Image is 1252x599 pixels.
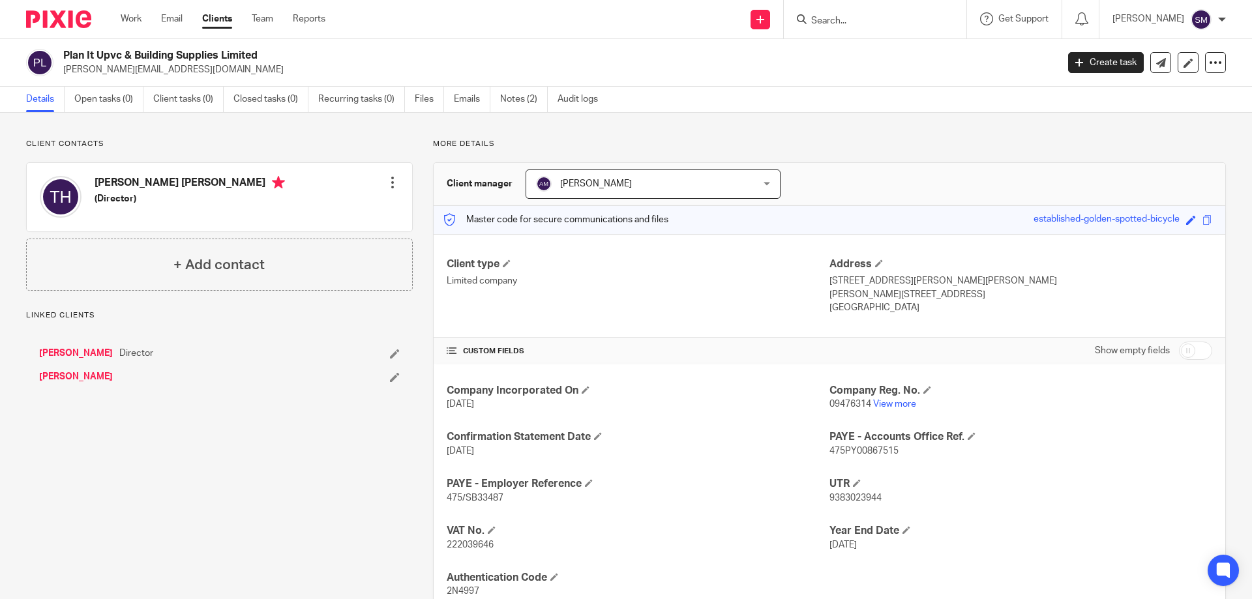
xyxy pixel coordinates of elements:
[161,12,183,25] a: Email
[63,49,852,63] h2: Plan It Upvc & Building Supplies Limited
[39,347,113,360] a: [PERSON_NAME]
[447,540,494,549] span: 222039646
[40,176,82,218] img: svg%3E
[173,255,265,275] h4: + Add contact
[560,179,632,188] span: [PERSON_NAME]
[443,213,668,226] p: Master code for secure communications and files
[829,384,1212,398] h4: Company Reg. No.
[26,139,413,149] p: Client contacts
[1034,212,1180,227] div: established-golden-spotted-bicycle
[447,257,829,271] h4: Client type
[233,87,308,112] a: Closed tasks (0)
[272,176,285,189] i: Primary
[293,12,325,25] a: Reports
[318,87,405,112] a: Recurring tasks (0)
[119,347,153,360] span: Director
[447,400,474,409] span: [DATE]
[829,301,1212,314] p: [GEOGRAPHIC_DATA]
[829,274,1212,287] p: [STREET_ADDRESS][PERSON_NAME][PERSON_NAME]
[829,257,1212,271] h4: Address
[829,430,1212,444] h4: PAYE - Accounts Office Ref.
[810,16,927,27] input: Search
[447,430,829,444] h4: Confirmation Statement Date
[74,87,143,112] a: Open tasks (0)
[447,477,829,491] h4: PAYE - Employer Reference
[39,370,113,383] a: [PERSON_NAME]
[415,87,444,112] a: Files
[63,63,1049,76] p: [PERSON_NAME][EMAIL_ADDRESS][DOMAIN_NAME]
[829,540,857,549] span: [DATE]
[454,87,490,112] a: Emails
[500,87,548,112] a: Notes (2)
[1095,344,1170,357] label: Show empty fields
[26,310,413,321] p: Linked clients
[1112,12,1184,25] p: [PERSON_NAME]
[829,477,1212,491] h4: UTR
[26,10,91,28] img: Pixie
[433,139,1226,149] p: More details
[447,274,829,287] p: Limited company
[447,524,829,538] h4: VAT No.
[447,493,503,503] span: 475/SB33487
[829,288,1212,301] p: [PERSON_NAME][STREET_ADDRESS]
[202,12,232,25] a: Clients
[998,14,1049,23] span: Get Support
[121,12,142,25] a: Work
[447,177,513,190] h3: Client manager
[447,384,829,398] h4: Company Incorporated On
[873,400,916,409] a: View more
[26,87,65,112] a: Details
[153,87,224,112] a: Client tasks (0)
[447,446,474,456] span: [DATE]
[447,346,829,357] h4: CUSTOM FIELDS
[1191,9,1212,30] img: svg%3E
[447,587,479,596] span: 2N4997
[252,12,273,25] a: Team
[558,87,608,112] a: Audit logs
[95,192,285,205] h5: (Director)
[447,571,829,585] h4: Authentication Code
[1068,52,1144,73] a: Create task
[829,400,871,409] span: 09476314
[95,176,285,192] h4: [PERSON_NAME] [PERSON_NAME]
[26,49,53,76] img: svg%3E
[536,176,552,192] img: svg%3E
[829,446,899,456] span: 475PY00867515
[829,524,1212,538] h4: Year End Date
[829,493,882,503] span: 9383023944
